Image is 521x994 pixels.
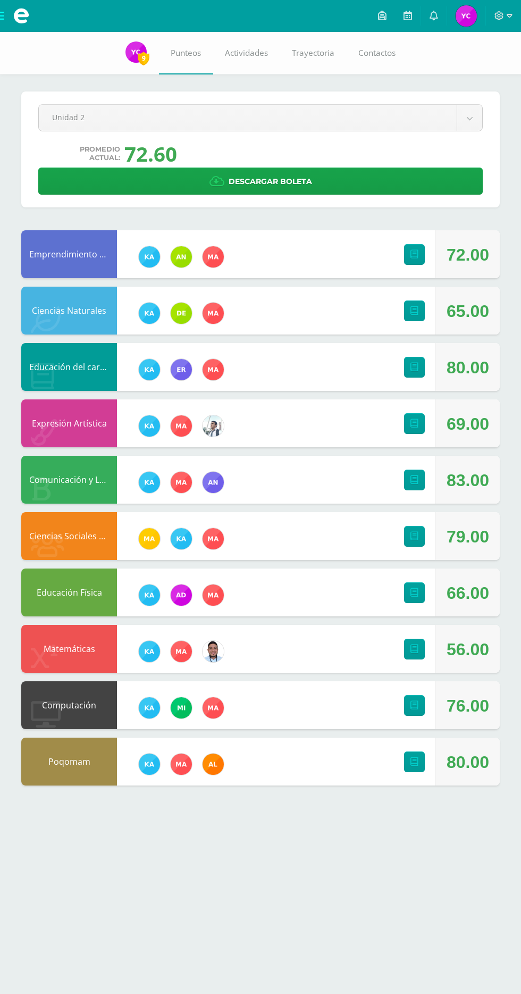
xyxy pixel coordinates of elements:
img: 11a70570b33d653b35fbbd11dfde3caa.png [139,697,160,719]
img: 213c93b939c5217ac5b9f4cf4cede38a.png [125,41,147,63]
span: Promedio actual: [80,145,120,162]
img: 51c9151a63d77c0d465fd617935f6a90.png [171,246,192,268]
div: 56.00 [447,625,489,673]
div: 80.00 [447,344,489,391]
img: a0f5f5afb1d5eb19c05f5fc52693af15.png [171,303,192,324]
img: 11a70570b33d653b35fbbd11dfde3caa.png [139,303,160,324]
img: 2fed5c3f2027da04ec866e2a5436f393.png [203,359,224,380]
img: 11a70570b33d653b35fbbd11dfde3caa.png [139,472,160,493]
img: 2fed5c3f2027da04ec866e2a5436f393.png [171,472,192,493]
div: Matemáticas [21,625,117,673]
img: 2fed5c3f2027da04ec866e2a5436f393.png [203,246,224,268]
div: Ciencias Sociales y Ciudadanía [21,512,117,560]
a: Trayectoria [280,32,347,74]
div: 66.00 [447,569,489,617]
span: Unidad 2 [52,105,443,130]
span: Contactos [358,47,396,59]
img: 213c93b939c5217ac5b9f4cf4cede38a.png [456,5,477,27]
div: Educación del carácter [21,343,117,391]
div: Expresión Artística [21,399,117,447]
div: Ciencias Naturales [21,287,117,335]
img: 2fed5c3f2027da04ec866e2a5436f393.png [171,415,192,437]
img: c0bc5b3ae419b3647d5e54388e607386.png [171,697,192,719]
span: 9 [138,52,149,65]
img: 24e93427354e2860561080e027862b98.png [171,359,192,380]
img: 11a70570b33d653b35fbbd11dfde3caa.png [139,415,160,437]
div: Comunicación y Lenguaje [21,456,117,504]
img: 2fed5c3f2027da04ec866e2a5436f393.png [171,641,192,662]
span: Actividades [225,47,268,59]
img: 357e785a6d7cc70d237915b2667a6b59.png [203,641,224,662]
img: 11a70570b33d653b35fbbd11dfde3caa.png [139,584,160,606]
img: d99bc8e866746b2ce8f8b5639e565ecd.png [139,528,160,549]
img: 11a70570b33d653b35fbbd11dfde3caa.png [139,641,160,662]
div: 76.00 [447,682,489,730]
div: Emprendimiento para la Productividad [21,230,117,278]
img: 2fed5c3f2027da04ec866e2a5436f393.png [203,584,224,606]
img: 2fed5c3f2027da04ec866e2a5436f393.png [203,528,224,549]
img: 2fed5c3f2027da04ec866e2a5436f393.png [203,697,224,719]
a: Contactos [347,32,408,74]
div: 65.00 [447,287,489,335]
img: 2fed5c3f2027da04ec866e2a5436f393.png [171,754,192,775]
img: 11a70570b33d653b35fbbd11dfde3caa.png [139,246,160,268]
span: Descargar boleta [229,169,312,195]
span: Punteos [171,47,201,59]
img: 11a70570b33d653b35fbbd11dfde3caa.png [139,359,160,380]
a: Descargar boleta [38,168,483,195]
img: 11a70570b33d653b35fbbd11dfde3caa.png [139,754,160,775]
a: Unidad 2 [39,105,482,131]
div: 83.00 [447,456,489,504]
img: b67223fa3993a94addc99f06520921b7.png [203,754,224,775]
img: 2fed5c3f2027da04ec866e2a5436f393.png [203,303,224,324]
a: Punteos [159,32,213,74]
div: Computación [21,681,117,729]
img: 11a70570b33d653b35fbbd11dfde3caa.png [171,528,192,549]
div: 79.00 [447,513,489,561]
div: 72.00 [447,231,489,279]
div: 72.60 [124,140,177,168]
div: Educación Física [21,569,117,616]
div: 80.00 [447,738,489,786]
div: 69.00 [447,400,489,448]
div: Poqomam [21,738,117,786]
a: Actividades [213,32,280,74]
span: Trayectoria [292,47,334,59]
img: 0976bfcba2ed619725b9ceda321daa39.png [171,584,192,606]
img: 8c03337e504c8dbc5061811cd7789536.png [203,472,224,493]
img: 51441d6dd36061300e3a4a53edaa07ef.png [203,415,224,437]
